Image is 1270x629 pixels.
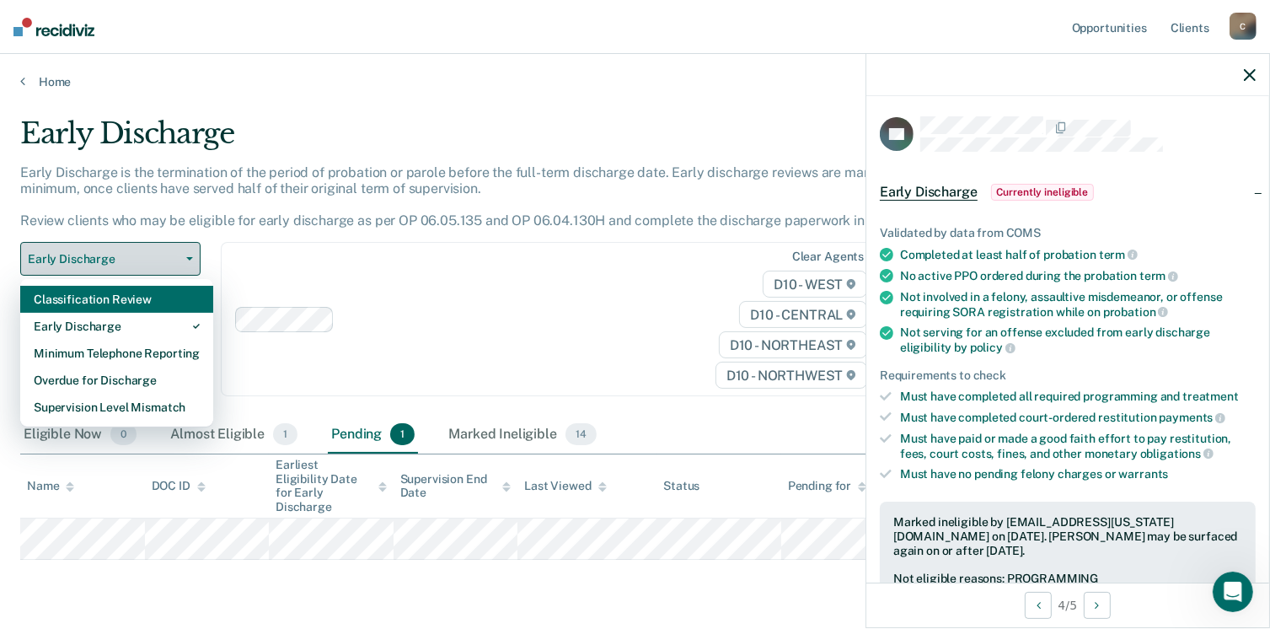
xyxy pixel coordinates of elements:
span: D10 - WEST [763,271,867,298]
div: Completed at least half of probation [900,247,1256,262]
button: Previous Opportunity [1025,592,1052,619]
div: Must have paid or made a good faith effort to pay restitution, fees, court costs, fines, and othe... [900,432,1256,460]
div: Validated by data from COMS [880,226,1256,240]
span: 0 [110,423,137,445]
span: Early Discharge [28,252,180,266]
div: Marked Ineligible [445,417,599,454]
span: treatment [1182,390,1239,403]
div: Requirements to check [880,368,1256,383]
div: Must have completed all required programming and [900,390,1256,404]
div: Marked ineligible by [EMAIL_ADDRESS][US_STATE][DOMAIN_NAME] on [DATE]. [PERSON_NAME] may be surfa... [893,515,1242,557]
span: obligations [1140,447,1214,460]
div: Status [663,479,699,493]
div: Last Viewed [524,479,606,493]
div: Supervision End Date [400,472,512,501]
div: Minimum Telephone Reporting [34,340,200,367]
div: Overdue for Discharge [34,367,200,394]
div: Early Discharge [20,116,973,164]
div: Pending [328,417,418,454]
div: Earliest Eligibility Date for Early Discharge [276,458,387,514]
div: Not serving for an offense excluded from early discharge eligibility by [900,325,1256,354]
div: Pending for [788,479,866,493]
div: Must have no pending felony charges or [900,467,1256,481]
div: Not eligible reasons: PROGRAMMING [893,572,1242,586]
div: Early DischargeCurrently ineligible [866,165,1269,219]
div: C [1230,13,1257,40]
span: Early Discharge [880,184,978,201]
span: 14 [565,423,597,445]
span: term [1099,248,1138,261]
div: Supervision Level Mismatch [34,394,200,421]
div: Name [27,479,74,493]
div: Must have completed court-ordered restitution [900,410,1256,425]
button: Next Opportunity [1084,592,1111,619]
span: policy [970,341,1015,354]
span: D10 - NORTHEAST [719,331,867,358]
div: Not involved in a felony, assaultive misdemeanor, or offense requiring SORA registration while on [900,290,1256,319]
a: Home [20,74,1250,89]
img: Recidiviz [13,18,94,36]
span: term [1139,269,1178,282]
span: Currently ineligible [991,184,1095,201]
div: Early Discharge [34,313,200,340]
span: D10 - NORTHWEST [715,362,867,389]
div: DOC ID [152,479,206,493]
p: Early Discharge is the termination of the period of probation or parole before the full-term disc... [20,164,926,229]
span: warrants [1119,467,1169,481]
div: Classification Review [34,286,200,313]
div: 4 / 5 [866,583,1269,627]
div: Eligible Now [20,417,140,454]
span: 1 [273,423,297,445]
iframe: Intercom live chat [1213,572,1253,612]
div: No active PPO ordered during the probation [900,268,1256,283]
span: probation [1103,305,1169,319]
div: Almost Eligible [167,417,301,454]
span: 1 [390,423,415,445]
span: payments [1160,411,1226,424]
div: Clear agents [792,250,864,264]
span: D10 - CENTRAL [739,301,867,328]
